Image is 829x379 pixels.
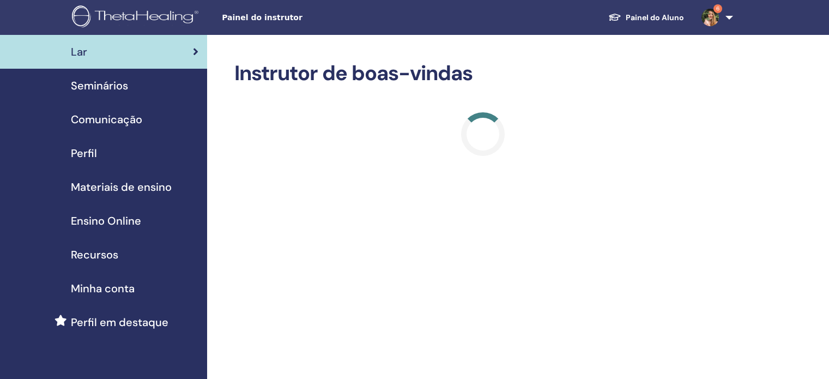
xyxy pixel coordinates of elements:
span: Ensino Online [71,213,141,229]
span: Comunicação [71,111,142,128]
h2: Instrutor de boas-vindas [234,61,731,86]
span: Seminários [71,77,128,94]
span: Recursos [71,246,118,263]
img: graduation-cap-white.svg [608,13,621,22]
img: default.jpg [701,9,719,26]
span: Minha conta [71,280,135,297]
span: Perfil [71,145,97,161]
span: Lar [71,44,87,60]
span: Painel do instrutor [222,12,385,23]
span: 6 [713,4,722,13]
img: logo.png [72,5,202,30]
a: Painel do Aluno [600,8,693,28]
span: Perfil em destaque [71,314,168,330]
span: Materiais de ensino [71,179,172,195]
